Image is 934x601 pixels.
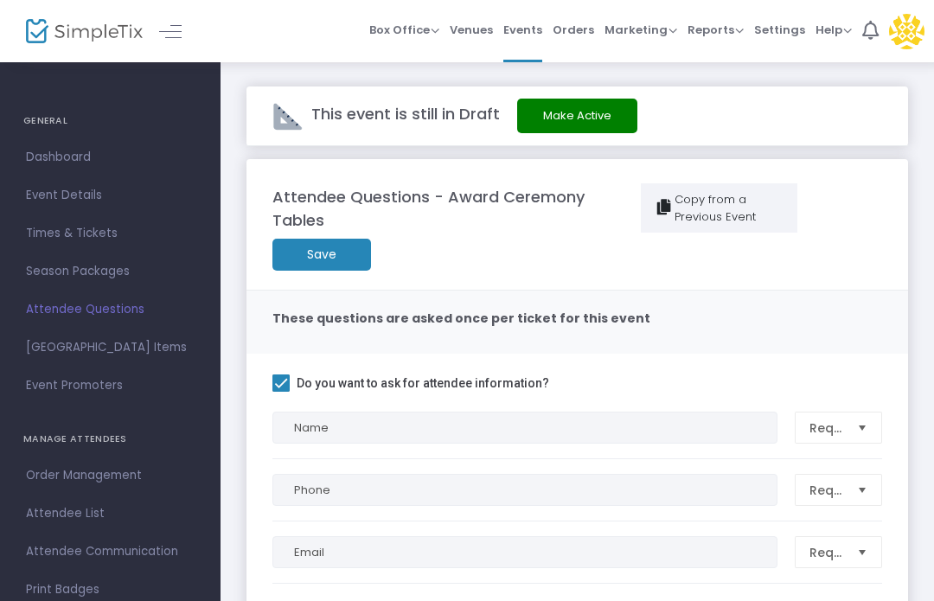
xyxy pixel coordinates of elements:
[272,310,650,328] m-panel-subtitle: These questions are asked once per ticket for this event
[503,8,542,52] span: Events
[26,222,195,245] span: Times & Tickets
[816,22,852,38] span: Help
[809,482,843,499] span: Required
[26,260,195,283] span: Season Packages
[754,8,805,52] span: Settings
[850,475,874,505] button: Select
[605,22,677,38] span: Marketing
[672,191,790,225] div: Copy from a Previous Event
[26,540,195,563] span: Attendee Communication
[26,502,195,525] span: Attendee List
[23,104,197,138] h4: GENERAL
[450,8,493,52] span: Venues
[369,22,439,38] span: Box Office
[272,101,303,131] img: draft-event.png
[26,579,195,601] span: Print Badges
[809,419,843,437] span: Required
[688,22,744,38] span: Reports
[26,184,195,207] span: Event Details
[311,103,500,125] span: This event is still in Draft
[26,464,195,487] span: Order Management
[26,336,195,359] span: [GEOGRAPHIC_DATA] Items
[553,8,594,52] span: Orders
[23,422,197,457] h4: MANAGE ATTENDEES
[272,239,371,271] m-button: Save
[297,373,549,393] span: Do you want to ask for attendee information?
[272,185,621,232] m-panel-title: Attendee Questions - Award Ceremony Tables
[26,146,195,169] span: Dashboard
[26,298,195,321] span: Attendee Questions
[517,99,637,133] button: Make Active
[809,544,843,561] span: Required
[850,412,874,443] button: Select
[26,374,195,397] span: Event Promoters
[850,537,874,567] button: Select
